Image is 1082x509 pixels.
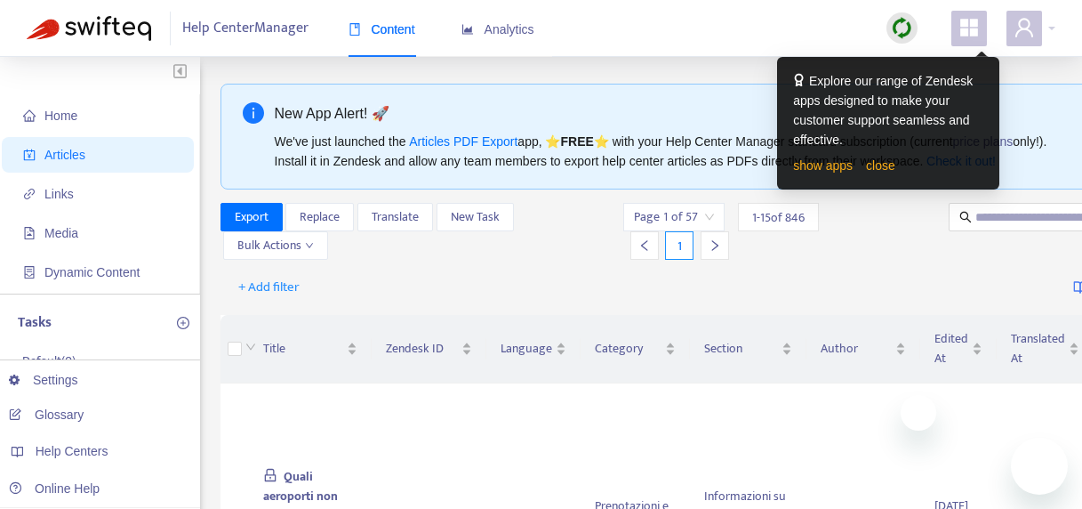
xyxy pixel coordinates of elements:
[821,339,892,359] span: Author
[238,277,300,298] span: + Add filter
[409,134,517,149] a: Articles PDF Export
[9,373,78,387] a: Settings
[437,203,514,231] button: New Task
[23,227,36,239] span: file-image
[560,134,593,149] b: FREE
[920,315,997,384] th: Edited At
[23,149,36,161] span: account-book
[752,208,805,227] span: 1 - 15 of 846
[806,315,920,384] th: Author
[891,17,913,39] img: sync.dc5367851b00ba804db3.png
[44,187,74,201] span: Links
[357,203,433,231] button: Translate
[595,339,661,359] span: Category
[1014,17,1035,38] span: user
[223,231,328,260] button: Bulk Actionsdown
[27,16,151,41] img: Swifteq
[709,239,721,252] span: right
[245,342,256,352] span: down
[23,266,36,279] span: container
[225,273,313,302] button: + Add filter
[793,158,853,173] a: show apps
[793,71,983,149] div: Explore our range of Zendesk apps designed to make your customer support seamless and effective.
[9,481,100,496] a: Online Help
[305,241,314,250] span: down
[934,329,968,368] span: Edited At
[372,207,419,227] span: Translate
[451,207,500,227] span: New Task
[461,23,474,36] span: area-chart
[1011,329,1065,368] span: Translated At
[866,158,895,173] a: close
[249,315,372,384] th: Title
[220,203,283,231] button: Export
[349,22,415,36] span: Content
[285,203,354,231] button: Replace
[44,109,77,123] span: Home
[581,315,690,384] th: Category
[1011,438,1068,495] iframe: Button to launch messaging window
[237,236,314,255] span: Bulk Actions
[263,468,277,482] span: lock
[959,211,972,223] span: search
[243,102,264,124] span: info-circle
[958,17,980,38] span: appstore
[44,226,78,240] span: Media
[665,231,693,260] div: 1
[177,317,189,329] span: plus-circle
[638,239,651,252] span: left
[300,207,340,227] span: Replace
[23,109,36,122] span: home
[372,315,487,384] th: Zendesk ID
[9,408,84,422] a: Glossary
[704,339,778,359] span: Section
[44,148,85,162] span: Articles
[486,315,581,384] th: Language
[461,22,534,36] span: Analytics
[386,339,459,359] span: Zendesk ID
[36,444,108,458] span: Help Centers
[349,23,361,36] span: book
[182,12,309,45] span: Help Center Manager
[18,312,52,334] p: Tasks
[23,188,36,200] span: link
[235,207,268,227] span: Export
[44,265,140,279] span: Dynamic Content
[690,315,806,384] th: Section
[22,351,76,370] p: Default ( 0 )
[501,339,552,359] span: Language
[901,395,936,431] iframe: Close message
[263,339,343,359] span: Title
